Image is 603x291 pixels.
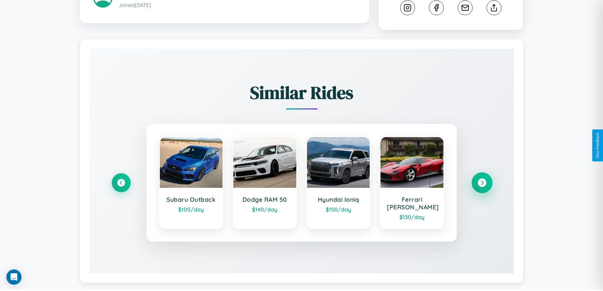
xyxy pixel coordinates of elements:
h3: Hyundai Ioniq [313,196,364,203]
p: Joined [DATE] [119,1,356,10]
div: Give Feedback [595,133,600,158]
a: Dodge RAM 50$140/day [233,136,297,229]
div: $ 150 /day [313,206,364,213]
div: $ 130 /day [387,213,437,220]
h2: Similar Rides [112,80,492,105]
div: $ 100 /day [166,206,217,213]
div: $ 140 /day [240,206,290,213]
a: Subaru Outback$100/day [159,136,223,229]
h3: Dodge RAM 50 [240,196,290,203]
h3: Subaru Outback [166,196,217,203]
a: Hyundai Ioniq$150/day [306,136,371,229]
div: Open Intercom Messenger [6,269,22,285]
a: Ferrari [PERSON_NAME]$130/day [380,136,444,229]
h3: Ferrari [PERSON_NAME] [387,196,437,211]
